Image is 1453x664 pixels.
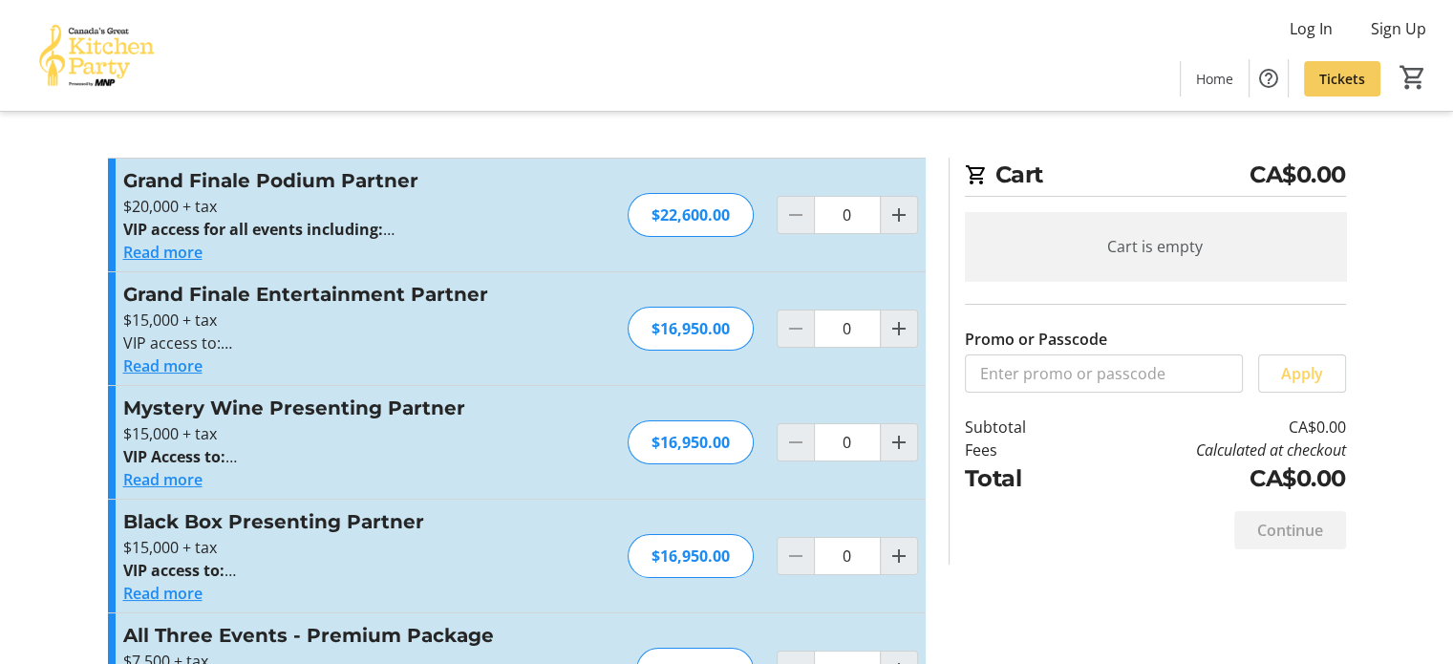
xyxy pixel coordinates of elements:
[1290,17,1333,40] span: Log In
[965,212,1346,281] div: Cart is empty
[628,534,754,578] div: $16,950.00
[123,219,395,240] strong: VIP access for all events including:
[1356,13,1442,44] button: Sign Up
[1396,60,1430,95] button: Cart
[814,537,881,575] input: Black Box Presenting Partner Quantity
[1196,69,1233,89] span: Home
[123,560,236,581] strong: VIP access to:
[123,195,541,218] p: $20,000 + tax
[881,424,917,461] button: Increment by one
[123,536,541,559] p: $15,000 + tax
[123,394,541,422] h3: Mystery Wine Presenting Partner
[965,328,1107,351] label: Promo or Passcode
[1319,69,1365,89] span: Tickets
[965,439,1076,461] td: Fees
[1250,59,1288,97] button: Help
[628,420,754,464] div: $16,950.00
[123,507,541,536] h3: Black Box Presenting Partner
[1181,61,1249,96] a: Home
[965,416,1076,439] td: Subtotal
[881,311,917,347] button: Increment by one
[1274,13,1348,44] button: Log In
[1281,362,1323,385] span: Apply
[1371,17,1426,40] span: Sign Up
[123,332,541,354] p: VIP access to:
[881,538,917,574] button: Increment by one
[123,468,203,491] button: Read more
[123,582,203,605] button: Read more
[881,197,917,233] button: Increment by one
[814,196,881,234] input: Grand Finale Podium Partner Quantity
[123,241,203,264] button: Read more
[1075,461,1345,496] td: CA$0.00
[123,280,541,309] h3: Grand Finale Entertainment Partner
[123,354,203,377] button: Read more
[965,461,1076,496] td: Total
[814,423,881,461] input: Mystery Wine Presenting Partner Quantity
[965,354,1243,393] input: Enter promo or passcode
[1075,416,1345,439] td: CA$0.00
[1258,354,1346,393] button: Apply
[628,193,754,237] div: $22,600.00
[123,422,541,445] p: $15,000 + tax
[628,307,754,351] div: $16,950.00
[123,446,237,467] strong: VIP Access to:
[1304,61,1380,96] a: Tickets
[123,621,541,650] h3: All Three Events - Premium Package
[1250,158,1346,192] span: CA$0.00
[11,8,182,103] img: Canada’s Great Kitchen Party's Logo
[1075,439,1345,461] td: Calculated at checkout
[123,309,541,332] p: $15,000 + tax
[123,166,541,195] h3: Grand Finale Podium Partner
[965,158,1346,197] h2: Cart
[814,310,881,348] input: Grand Finale Entertainment Partner Quantity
